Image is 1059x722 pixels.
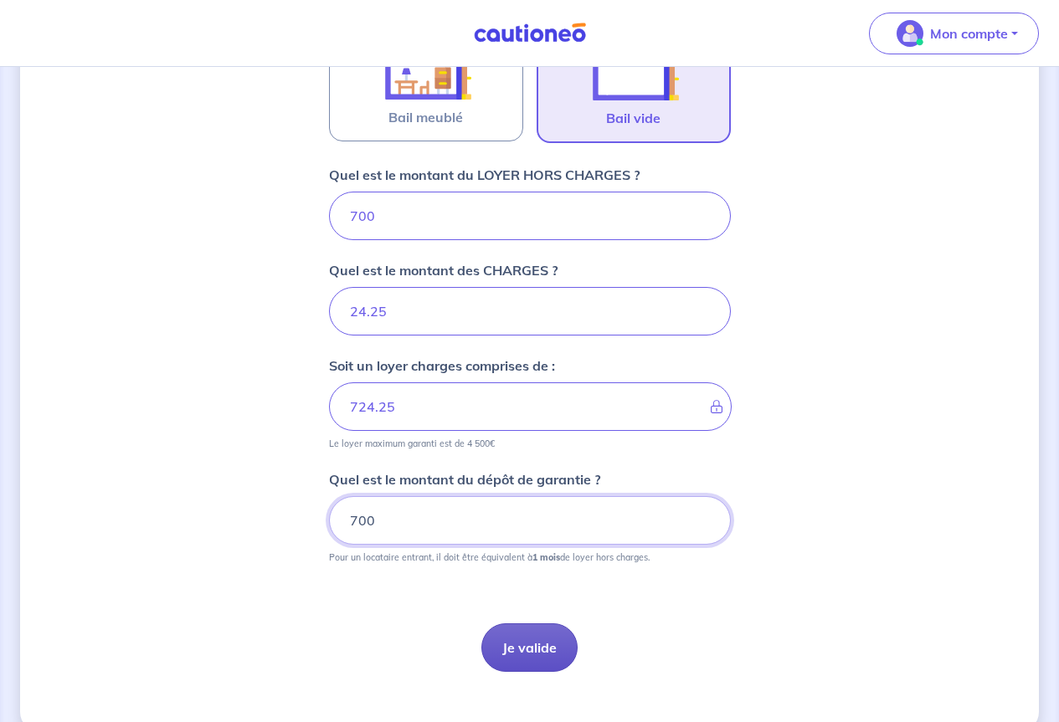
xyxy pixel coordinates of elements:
[930,23,1008,44] p: Mon compte
[329,469,600,489] p: Quel est le montant du dépôt de garantie ?
[481,623,578,672] button: Je valide
[329,356,555,376] p: Soit un loyer charges comprises de :
[329,287,731,335] input: 80 €
[329,551,650,563] p: Pour un locataire entrant, il doit être équivalent à de loyer hors charges.
[606,108,661,128] span: Bail vide
[329,382,732,431] input: - €
[897,20,923,47] img: illu_account_valid_menu.svg
[329,165,640,185] p: Quel est le montant du LOYER HORS CHARGES ?
[329,260,558,280] p: Quel est le montant des CHARGES ?
[329,192,731,240] input: 750€
[388,107,463,127] span: Bail meublé
[329,438,495,449] p: Le loyer maximum garanti est de 4 500€
[329,496,731,545] input: 750€
[467,23,593,44] img: Cautioneo
[869,13,1039,54] button: illu_account_valid_menu.svgMon compte
[532,551,560,563] strong: 1 mois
